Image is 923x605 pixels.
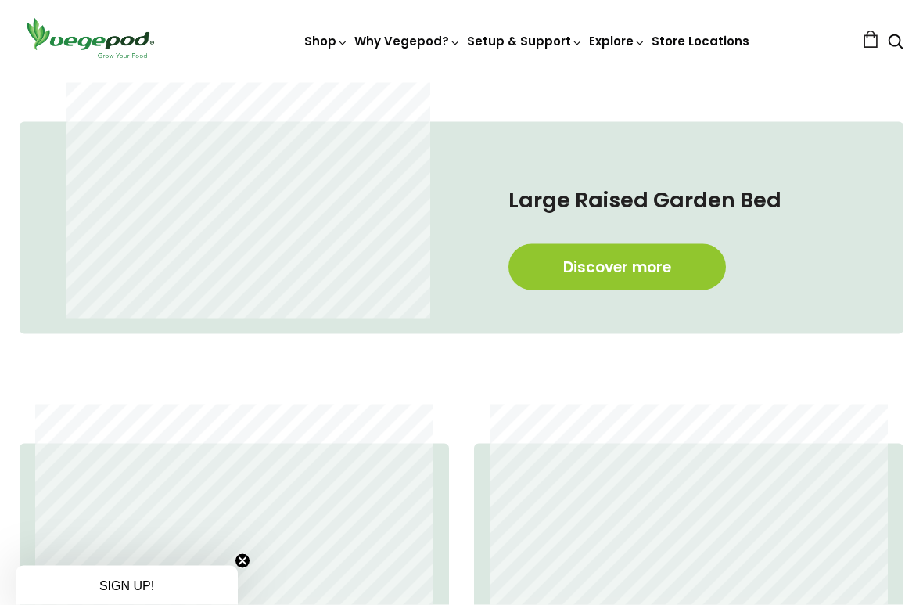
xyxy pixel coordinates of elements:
[508,244,726,290] a: Discover more
[235,553,250,569] button: Close teaser
[508,185,841,216] h4: Large Raised Garden Bed
[20,16,160,60] img: Vegepod
[467,33,583,49] a: Setup & Support
[354,33,461,49] a: Why Vegepod?
[589,33,645,49] a: Explore
[652,33,749,49] a: Store Locations
[304,33,348,49] a: Shop
[888,35,903,52] a: Search
[16,566,238,605] div: SIGN UP!Close teaser
[99,579,154,592] span: SIGN UP!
